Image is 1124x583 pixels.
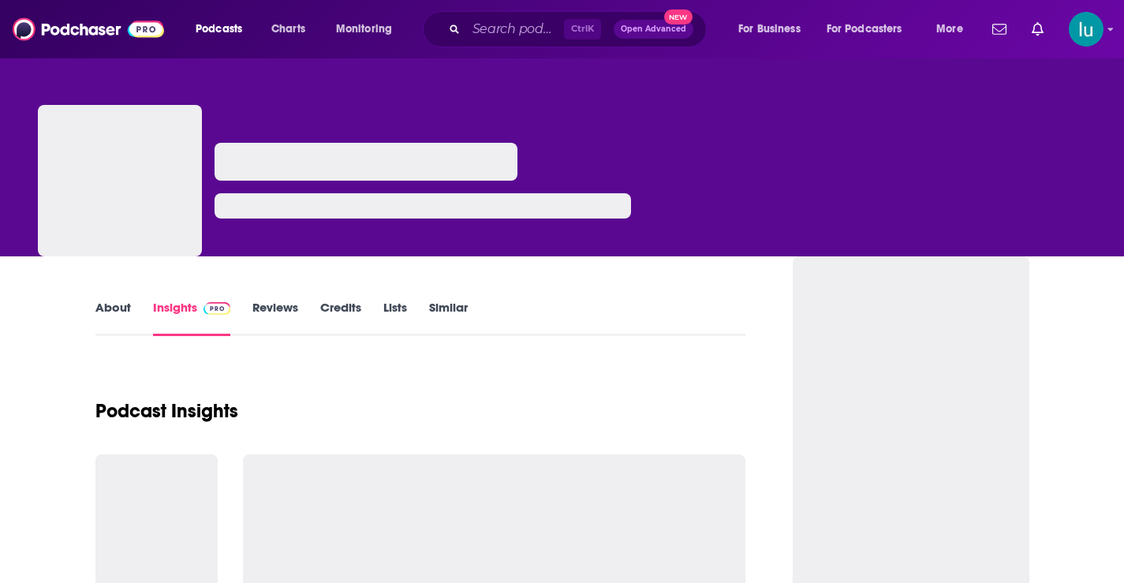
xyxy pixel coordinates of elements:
span: Ctrl K [564,19,601,39]
a: Charts [261,17,315,42]
button: open menu [727,17,820,42]
button: Show profile menu [1069,12,1103,47]
img: Podchaser - Follow, Share and Rate Podcasts [13,14,164,44]
span: Open Advanced [621,25,686,33]
span: More [936,18,963,40]
div: Search podcasts, credits, & more... [438,11,722,47]
a: Reviews [252,300,298,336]
a: Credits [320,300,361,336]
span: For Business [738,18,801,40]
button: open menu [816,17,925,42]
input: Search podcasts, credits, & more... [466,17,564,42]
a: InsightsPodchaser Pro [153,300,231,336]
img: User Profile [1069,12,1103,47]
a: Show notifications dropdown [986,16,1013,43]
button: Open AdvancedNew [614,20,693,39]
span: Monitoring [336,18,392,40]
img: Podchaser Pro [204,302,231,315]
a: Show notifications dropdown [1025,16,1050,43]
h1: Podcast Insights [95,399,238,423]
button: open menu [325,17,413,42]
button: open menu [925,17,983,42]
button: open menu [185,17,263,42]
span: Logged in as lusodano [1069,12,1103,47]
a: Similar [429,300,468,336]
span: For Podcasters [827,18,902,40]
span: Charts [271,18,305,40]
a: About [95,300,131,336]
a: Lists [383,300,407,336]
span: New [664,9,693,24]
span: Podcasts [196,18,242,40]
